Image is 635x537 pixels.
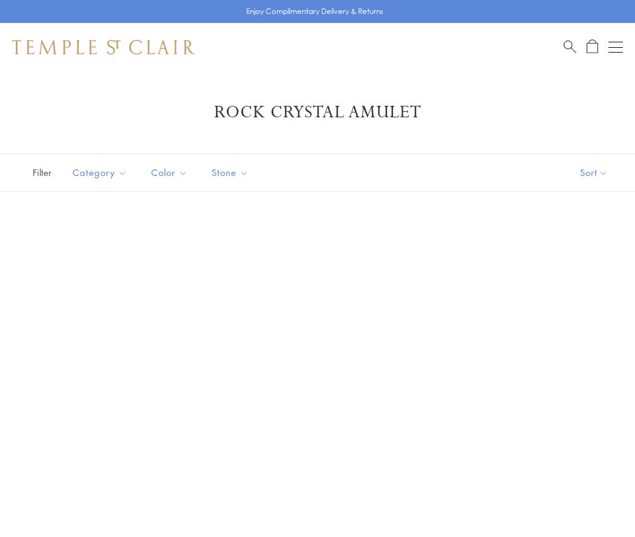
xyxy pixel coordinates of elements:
[142,159,197,186] button: Color
[12,40,195,54] img: Temple St. Clair
[564,39,576,54] a: Search
[553,154,635,191] button: Show sort by
[145,165,197,180] span: Color
[206,165,258,180] span: Stone
[67,165,136,180] span: Category
[203,159,258,186] button: Stone
[587,39,598,54] a: Open Shopping Bag
[246,5,383,18] p: Enjoy Complimentary Delivery & Returns
[30,102,605,123] h1: Rock Crystal Amulet
[608,40,623,54] button: Open navigation
[63,159,136,186] button: Category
